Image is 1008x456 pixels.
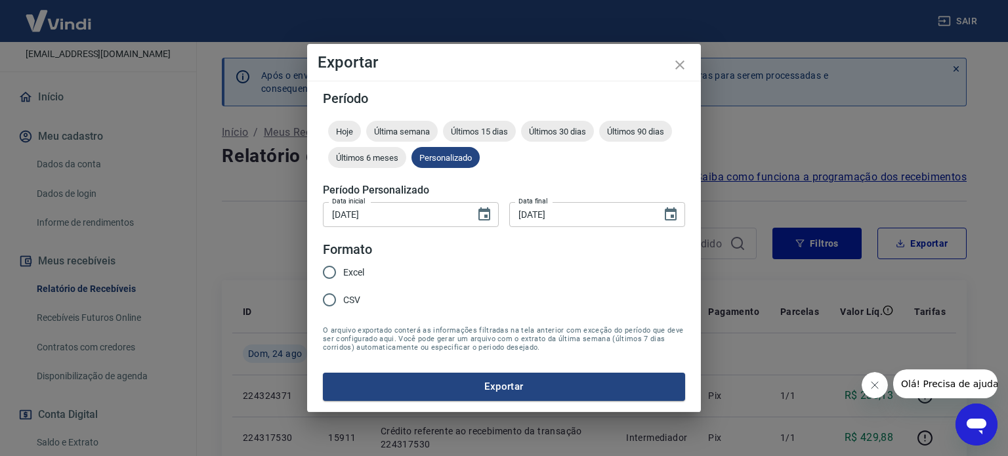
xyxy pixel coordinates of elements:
label: Data inicial [332,196,366,206]
h5: Período Personalizado [323,184,685,197]
button: close [664,49,696,81]
span: Personalizado [411,153,480,163]
span: Últimos 30 dias [521,127,594,136]
span: Olá! Precisa de ajuda? [8,9,110,20]
div: Personalizado [411,147,480,168]
div: Hoje [328,121,361,142]
button: Choose date, selected date is 24 de ago de 2025 [658,201,684,228]
div: Últimos 15 dias [443,121,516,142]
span: Últimos 15 dias [443,127,516,136]
span: Últimos 90 dias [599,127,672,136]
span: CSV [343,293,360,307]
h5: Período [323,92,685,105]
button: Exportar [323,373,685,400]
input: DD/MM/YYYY [509,202,652,226]
span: Excel [343,266,364,280]
iframe: Botão para abrir a janela de mensagens [955,404,997,446]
span: Últimos 6 meses [328,153,406,163]
div: Últimos 90 dias [599,121,672,142]
div: Últimos 30 dias [521,121,594,142]
legend: Formato [323,240,372,259]
div: Última semana [366,121,438,142]
input: DD/MM/YYYY [323,202,466,226]
div: Últimos 6 meses [328,147,406,168]
label: Data final [518,196,548,206]
h4: Exportar [318,54,690,70]
iframe: Fechar mensagem [862,372,888,398]
span: Hoje [328,127,361,136]
button: Choose date, selected date is 1 de ago de 2025 [471,201,497,228]
iframe: Mensagem da empresa [893,369,997,398]
span: Última semana [366,127,438,136]
span: O arquivo exportado conterá as informações filtradas na tela anterior com exceção do período que ... [323,326,685,352]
